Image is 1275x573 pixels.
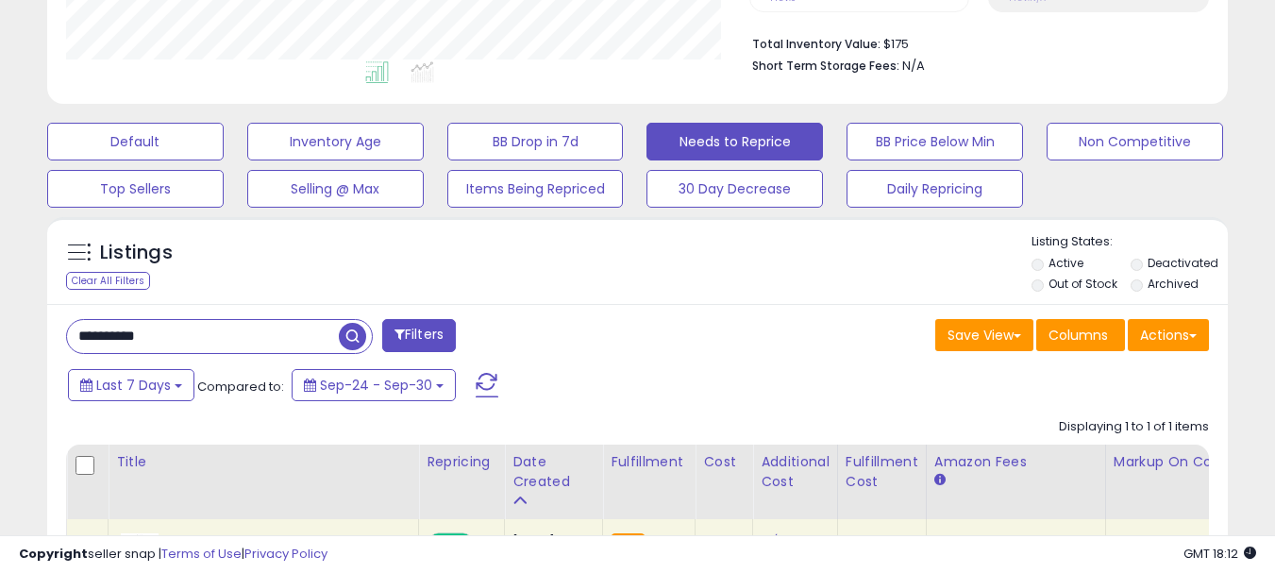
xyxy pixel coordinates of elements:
button: Filters [382,319,456,352]
div: Amazon Fees [934,452,1098,472]
div: Displaying 1 to 1 of 1 items [1059,418,1209,436]
div: Clear All Filters [66,272,150,290]
span: Sep-24 - Sep-30 [320,376,432,395]
div: Additional Cost [761,452,830,492]
span: 2025-10-8 18:12 GMT [1183,545,1256,563]
button: Last 7 Days [68,369,194,401]
h5: Listings [100,240,173,266]
img: tab_keywords_by_traffic_grey.svg [188,110,203,125]
div: Date Created [512,452,595,492]
button: Inventory Age [247,123,424,160]
a: Privacy Policy [244,545,327,563]
button: Non Competitive [1047,123,1223,160]
div: Keywords by Traffic [209,111,318,124]
button: BB Price Below Min [847,123,1023,160]
div: Domain Overview [72,111,169,124]
div: Fulfillment [611,452,687,472]
button: 30 Day Decrease [646,170,823,208]
label: Archived [1148,276,1199,292]
button: Actions [1128,319,1209,351]
span: Columns [1049,326,1108,345]
div: Repricing [427,452,496,472]
label: Deactivated [1148,255,1218,271]
p: Listing States: [1032,233,1228,251]
button: Default [47,123,224,160]
span: Last 7 Days [96,376,171,395]
button: Items Being Repriced [447,170,624,208]
button: Daily Repricing [847,170,1023,208]
button: Selling @ Max [247,170,424,208]
div: v 4.0.25 [53,30,92,45]
div: Fulfillment Cost [846,452,918,492]
a: Terms of Use [161,545,242,563]
span: Compared to: [197,378,284,396]
label: Active [1049,255,1083,271]
button: Top Sellers [47,170,224,208]
button: Columns [1036,319,1125,351]
div: Cost [703,452,745,472]
img: website_grey.svg [30,49,45,64]
button: Save View [935,319,1033,351]
strong: Copyright [19,545,88,563]
div: Title [116,452,411,472]
span: N/A [902,57,925,75]
button: Sep-24 - Sep-30 [292,369,456,401]
img: logo_orange.svg [30,30,45,45]
small: Amazon Fees. [934,472,946,489]
img: tab_domain_overview_orange.svg [51,110,66,125]
b: Total Inventory Value: [752,36,881,52]
b: Short Term Storage Fees: [752,58,899,74]
button: Needs to Reprice [646,123,823,160]
label: Out of Stock [1049,276,1117,292]
li: $175 [752,31,1195,54]
div: Domain: [DOMAIN_NAME] [49,49,208,64]
button: BB Drop in 7d [447,123,624,160]
div: seller snap | | [19,546,327,564]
